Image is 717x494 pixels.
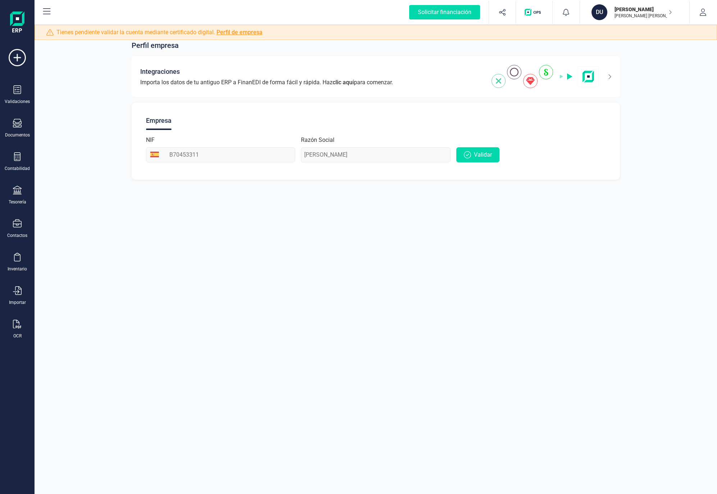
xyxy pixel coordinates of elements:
[589,1,681,24] button: DU[PERSON_NAME][PERSON_NAME] [PERSON_NAME]
[9,199,26,205] div: Tesorería
[9,300,26,305] div: Importar
[301,136,334,144] label: Razón Social
[216,29,262,36] a: Perfil de empresa
[401,1,489,24] button: Solicitar financiación
[456,147,499,162] button: Validar
[333,79,354,86] span: clic aquí
[132,40,179,50] span: Perfil empresa
[140,67,180,77] span: Integraciones
[10,12,24,35] img: Logo Finanedi
[520,1,548,24] button: Logo de OPS
[615,13,672,19] p: [PERSON_NAME] [PERSON_NAME]
[5,166,30,171] div: Contabilidad
[525,9,544,16] img: Logo de OPS
[5,99,30,104] div: Validaciones
[140,78,393,87] span: Importa los datos de tu antiguo ERP a FinanEDI de forma fácil y rápida. Haz para comenzar.
[146,136,155,144] label: NIF
[409,5,480,19] div: Solicitar financiación
[492,65,599,88] img: integrations-img
[474,151,492,159] span: Validar
[146,111,172,130] div: Empresa
[592,4,607,20] div: DU
[8,266,27,272] div: Inventario
[56,28,262,37] span: Tienes pendiente validar la cuenta mediante certificado digital.
[615,6,672,13] p: [PERSON_NAME]
[7,233,27,238] div: Contactos
[5,132,30,138] div: Documentos
[13,333,22,339] div: OCR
